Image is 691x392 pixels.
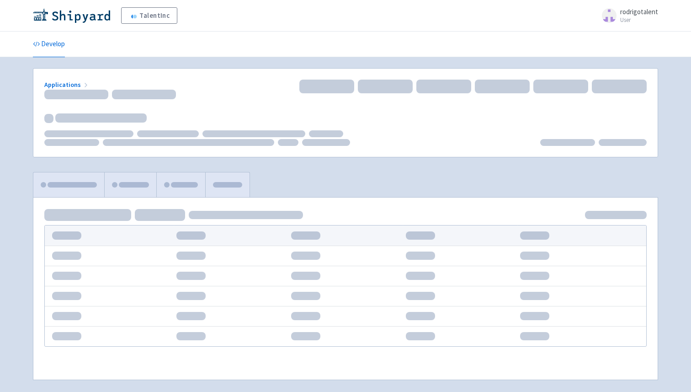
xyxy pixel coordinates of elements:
a: TalentInc [121,7,177,24]
small: User [620,17,658,23]
img: Shipyard logo [33,8,110,23]
a: Develop [33,32,65,57]
span: rodrigotalent [620,7,658,16]
a: rodrigotalent User [596,8,658,23]
a: Applications [44,81,90,89]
